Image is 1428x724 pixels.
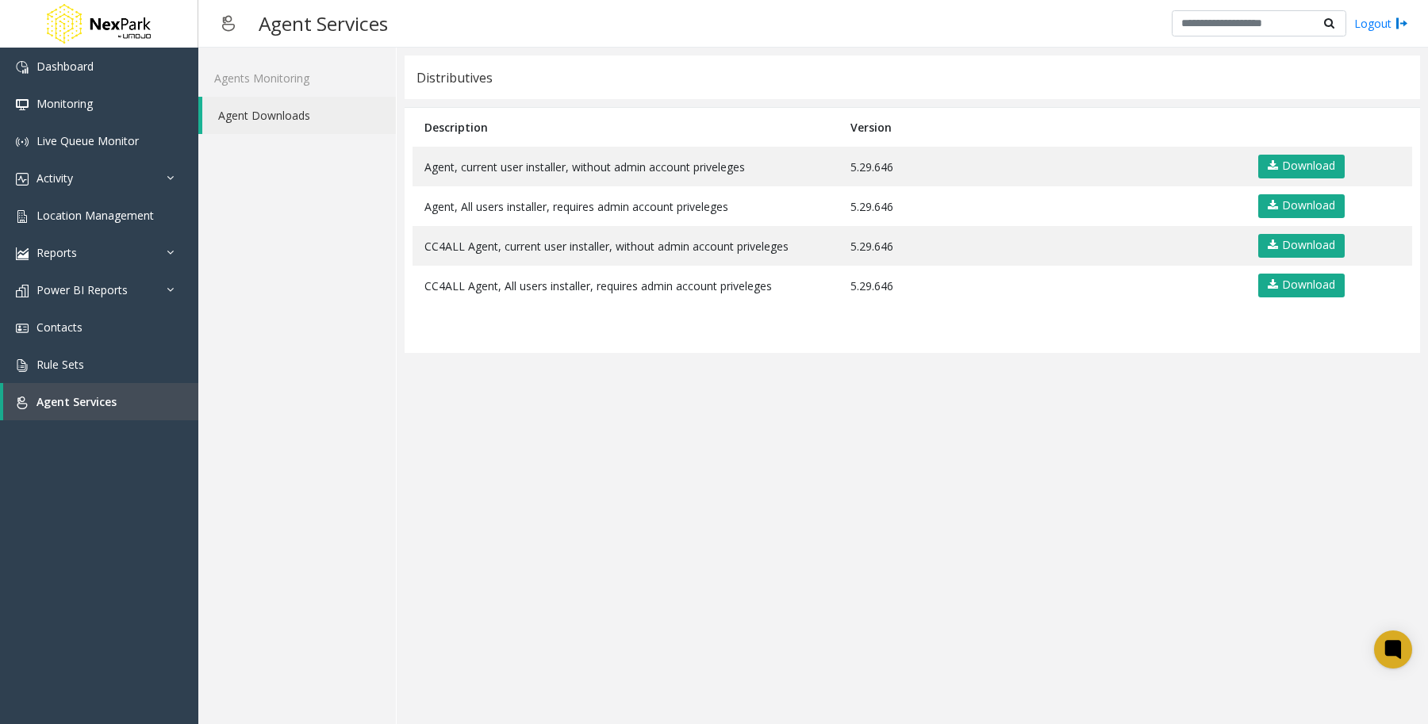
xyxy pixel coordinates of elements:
h3: Agent Services [251,4,396,43]
span: Monitoring [36,96,93,111]
th: Description [413,108,839,147]
img: 'icon' [16,98,29,111]
img: 'icon' [16,136,29,148]
img: 'icon' [16,173,29,186]
a: Agents Monitoring [198,59,396,97]
img: 'icon' [16,285,29,297]
td: CC4ALL Agent, All users installer, requires admin account priveleges [413,266,839,305]
div: Distributives [416,67,493,88]
img: pageIcon [214,4,243,43]
th: Version [839,108,1244,147]
img: 'icon' [16,396,29,409]
span: Activity [36,170,73,186]
td: CC4ALL Agent, current user installer, without admin account priveleges [413,226,839,266]
span: Rule Sets [36,357,84,372]
span: Dashboard [36,59,94,74]
img: logout [1395,15,1408,32]
img: 'icon' [16,61,29,74]
span: Power BI Reports [36,282,128,297]
span: Live Queue Monitor [36,133,139,148]
img: 'icon' [16,210,29,223]
td: 5.29.646 [839,266,1244,305]
img: 'icon' [16,359,29,372]
span: Location Management [36,208,154,223]
a: Download [1258,274,1345,297]
img: 'icon' [16,322,29,335]
span: Agent Services [36,394,117,409]
a: Agent Services [3,383,198,420]
a: Download [1258,155,1345,178]
td: Agent, All users installer, requires admin account priveleges [413,186,839,226]
span: Contacts [36,320,83,335]
td: 5.29.646 [839,226,1244,266]
a: Logout [1354,15,1408,32]
span: Reports [36,245,77,260]
td: Agent, current user installer, without admin account priveleges [413,147,839,186]
a: Agent Downloads [202,97,396,134]
a: Download [1258,234,1345,258]
td: 5.29.646 [839,186,1244,226]
a: Download [1258,194,1345,218]
td: 5.29.646 [839,147,1244,186]
img: 'icon' [16,247,29,260]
